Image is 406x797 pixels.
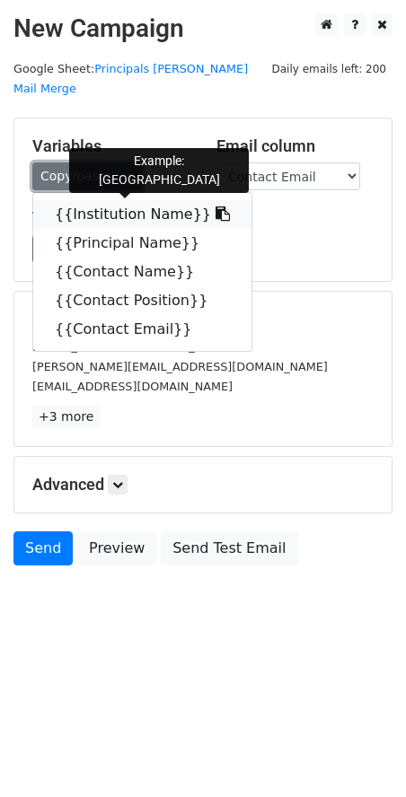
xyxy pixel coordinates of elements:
[265,59,393,79] span: Daily emails left: 200
[13,62,248,96] a: Principals [PERSON_NAME] Mail Merge
[33,200,252,229] a: {{Institution Name}}
[316,711,406,797] iframe: Chat Widget
[77,531,156,565] a: Preview
[161,531,297,565] a: Send Test Email
[32,475,374,495] h5: Advanced
[32,380,233,393] small: [EMAIL_ADDRESS][DOMAIN_NAME]
[13,62,248,96] small: Google Sheet:
[216,136,374,156] h5: Email column
[33,229,252,258] a: {{Principal Name}}
[265,62,393,75] a: Daily emails left: 200
[13,531,73,565] a: Send
[33,286,252,315] a: {{Contact Position}}
[33,258,252,286] a: {{Contact Name}}
[13,13,393,44] h2: New Campaign
[69,148,249,193] div: Example: [GEOGRAPHIC_DATA]
[32,136,190,156] h5: Variables
[33,315,252,344] a: {{Contact Email}}
[32,360,328,373] small: [PERSON_NAME][EMAIL_ADDRESS][DOMAIN_NAME]
[32,406,100,428] a: +3 more
[32,162,142,190] a: Copy/paste...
